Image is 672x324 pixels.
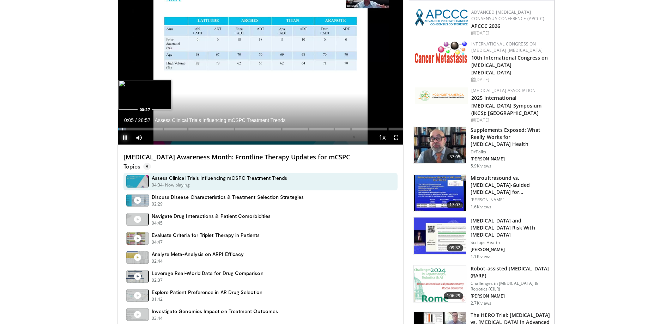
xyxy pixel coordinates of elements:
[415,9,468,26] img: 92ba7c40-df22-45a2-8e3f-1ca017a3d5ba.png.150x105_q85_autocrop_double_scale_upscale_version-0.2.png
[415,41,468,63] img: 6ff8bc22-9509-4454-a4f8-ac79dd3b8976.png.150x105_q85_autocrop_double_scale_upscale_version-0.2.png
[143,163,151,170] span: 9
[471,94,541,116] a: 2025 International [MEDICAL_DATA] Symposium (IKCS): [GEOGRAPHIC_DATA]
[152,251,244,257] h4: Analyze Meta-Analysis on ARPI Efficacy
[471,30,549,36] div: [DATE]
[163,182,190,188] p: - Now playing
[413,265,550,306] a: 106:29 Robot-assisted [MEDICAL_DATA] (RARP) Challenges in [MEDICAL_DATA] & Robotics (CILR) [PERSO...
[414,127,466,164] img: 649d3fc0-5ee3-4147-b1a3-955a692e9799.150x105_q85_crop-smart_upscale.jpg
[447,201,464,208] span: 17:07
[119,80,171,110] img: image.jpeg
[415,87,468,104] img: fca7e709-d275-4aeb-92d8-8ddafe93f2a6.png.150x105_q85_autocrop_double_scale_upscale_version-0.2.png
[471,9,544,22] a: Advanced [MEDICAL_DATA] Consensus Conference (APCCC)
[123,163,151,170] p: Topics
[124,117,134,123] span: 0:05
[123,153,398,161] h4: [MEDICAL_DATA] Awareness Month: Frontline Therapy Updates for mCSPC
[118,128,404,130] div: Progress Bar
[471,217,550,238] h3: [MEDICAL_DATA] and [MEDICAL_DATA] Risk With [MEDICAL_DATA]
[152,308,278,314] h4: Investigate Genomics Impact on Treatment Outcomes
[447,153,464,160] span: 37:05
[471,23,500,29] a: APCCC 2026
[471,149,550,155] p: DrTalks
[152,175,287,181] h4: Assess Clinical Trials Influencing mCSPC Treatment Trends
[471,87,535,93] a: [MEDICAL_DATA] Association
[471,41,543,53] a: International Congress on [MEDICAL_DATA] [MEDICAL_DATA]
[471,293,550,299] p: [PERSON_NAME]
[152,232,260,238] h4: Evaluate Criteria for Triplet Therapy in Patients
[152,277,163,283] p: 02:37
[389,130,403,145] button: Fullscreen
[135,117,137,123] span: /
[152,194,304,200] h4: Discuss Disease Characteristics & Treatment Selection Strategies
[152,220,163,226] p: 04:45
[413,175,550,212] a: 17:07 Microultrasound vs. [MEDICAL_DATA]-Guided [MEDICAL_DATA] for [MEDICAL_DATA] Diagnosis … [PE...
[471,77,549,83] div: [DATE]
[414,175,466,212] img: d0371492-b5bc-4101-bdcb-0105177cfd27.150x105_q85_crop-smart_upscale.jpg
[471,54,548,76] a: 10th International Congress on [MEDICAL_DATA] [MEDICAL_DATA]
[471,204,491,210] p: 1.6K views
[413,127,550,169] a: 37:05 Supplements Exposed: What Really Works for [MEDICAL_DATA] Health DrTalks [PERSON_NAME] 5.9K...
[152,270,264,276] h4: Leverage Real-World Data for Drug Comparison
[375,130,389,145] button: Playback Rate
[132,130,146,145] button: Mute
[152,289,262,295] h4: Explore Patient Preference in AR Drug Selection
[471,156,550,162] p: [PERSON_NAME]
[413,217,550,259] a: 09:32 [MEDICAL_DATA] and [MEDICAL_DATA] Risk With [MEDICAL_DATA] Scripps Health [PERSON_NAME] 1.1...
[471,127,550,148] h3: Supplements Exposed: What Really Works for [MEDICAL_DATA] Health
[118,130,132,145] button: Pause
[152,213,271,219] h4: Navigate Drug Interactions & Patient Comorbidities
[414,265,466,302] img: 2dcd46b0-69d8-4ad2-b40e-235fd6bffe84.png.150x105_q85_crop-smart_upscale.png
[447,244,464,251] span: 09:32
[471,265,550,279] h3: Robot-assisted [MEDICAL_DATA] (RARP)
[471,254,491,259] p: 1.1K views
[471,197,550,203] p: [PERSON_NAME]
[471,240,550,245] p: Scripps Health
[471,163,491,169] p: 5.9K views
[152,182,163,188] p: 04:34
[471,281,550,292] p: Challenges in [MEDICAL_DATA] & Robotics (CILR)
[152,239,163,245] p: 04:47
[152,315,163,322] p: 03:44
[444,292,463,299] span: 106:29
[152,296,163,302] p: 01:42
[155,117,285,123] span: Assess Clinical Trials Influencing mCSPC Treatment Trends
[152,258,163,264] p: 02:44
[414,218,466,254] img: 11abbcd4-a476-4be7-920b-41eb594d8390.150x105_q85_crop-smart_upscale.jpg
[152,201,163,207] p: 02:29
[138,117,150,123] span: 28:57
[471,300,491,306] p: 2.7K views
[471,247,550,252] p: [PERSON_NAME]
[471,117,549,123] div: [DATE]
[471,175,550,196] h3: Microultrasound vs. [MEDICAL_DATA]-Guided [MEDICAL_DATA] for [MEDICAL_DATA] Diagnosis …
